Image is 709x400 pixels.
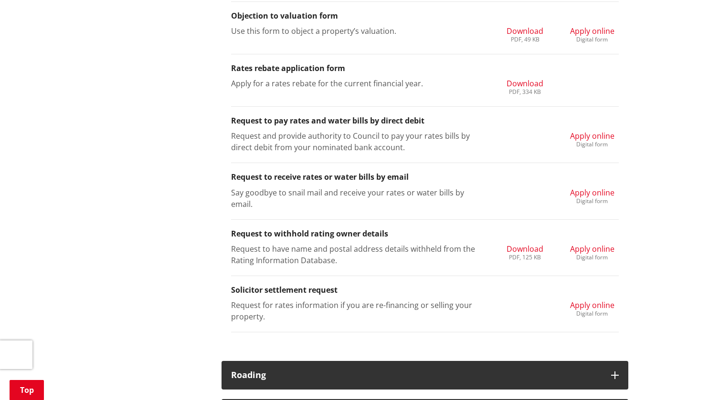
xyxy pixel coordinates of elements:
[507,244,543,254] span: Download
[570,131,614,141] span: Apply online
[570,142,614,147] div: Digital form
[231,299,485,322] p: Request for rates information if you are re-financing or selling your property.
[507,78,543,95] a: Download PDF, 334 KB
[231,130,485,153] p: Request and provide authority to Council to pay your rates bills by direct debit from your nomina...
[570,311,614,317] div: Digital form
[231,229,619,238] h3: Request to withhold rating owner details
[570,26,614,36] span: Apply online
[570,130,614,147] a: Apply online Digital form
[507,78,543,89] span: Download
[507,89,543,95] div: PDF, 334 KB
[570,187,614,198] span: Apply online
[231,78,485,89] p: Apply for a rates rebate for the current financial year.
[507,243,543,260] a: Download PDF, 125 KB
[231,11,619,21] h3: Objection to valuation form
[10,380,44,400] a: Top
[231,25,485,37] p: Use this form to object a property’s valuation.
[570,25,614,42] a: Apply online Digital form
[570,187,614,204] a: Apply online Digital form
[507,255,543,260] div: PDF, 125 KB
[507,26,543,36] span: Download
[507,25,543,42] a: Download PDF, 49 KB
[570,243,614,260] a: Apply online Digital form
[231,286,619,295] h3: Solicitor settlement request
[231,370,602,380] h3: Roading
[231,116,619,125] h3: Request to pay rates and water bills by direct debit
[231,64,619,73] h3: Rates rebate application form
[231,173,619,182] h3: Request to receive rates or water bills by email
[570,300,614,310] span: Apply online
[231,187,485,210] p: Say goodbye to snail mail and receive your rates or water bills by email.
[570,299,614,317] a: Apply online Digital form
[507,37,543,42] div: PDF, 49 KB
[570,37,614,42] div: Digital form
[570,244,614,254] span: Apply online
[570,255,614,260] div: Digital form
[570,198,614,204] div: Digital form
[231,243,485,266] p: Request to have name and postal address details withheld from the Rating Information Database.
[665,360,699,394] iframe: Messenger Launcher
